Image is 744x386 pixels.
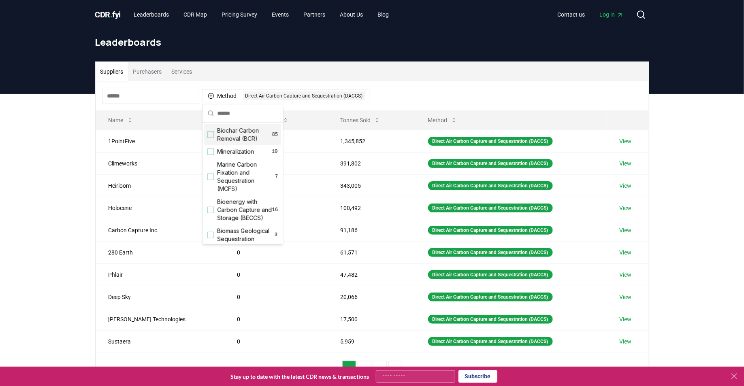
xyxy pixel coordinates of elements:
a: View [620,248,632,257]
td: 0 [224,241,327,263]
div: Direct Air Carbon Capture and Sequestration (DACCS) [428,337,553,346]
span: Biochar Carbon Removal (BCR) [217,127,272,143]
span: Marine Carbon Fixation and Sequestration (MCFS) [217,161,275,193]
button: 3 [373,361,387,377]
td: Holocene [96,197,224,219]
td: 343,005 [327,174,415,197]
td: 5,959 [327,330,415,352]
div: Direct Air Carbon Capture and Sequestration (DACCS) [428,293,553,301]
a: View [620,337,632,346]
td: 0 [224,308,327,330]
nav: Main [551,7,630,22]
div: Direct Air Carbon Capture and Sequestration (DACCS) [428,181,553,190]
td: [PERSON_NAME] Technologies [96,308,224,330]
button: 2 [358,361,371,377]
td: Sustaera [96,330,224,352]
span: 7 [275,174,278,180]
td: 1PointFive [96,130,224,152]
button: MethodDirect Air Carbon Capture and Sequestration (DACCS) [203,89,370,102]
a: CDR.fyi [95,9,121,20]
span: Mineralization [217,148,254,156]
a: Partners [297,7,332,22]
a: Pricing Survey [215,7,264,22]
div: Direct Air Carbon Capture and Sequestration (DACCS) [428,204,553,212]
td: 61,571 [327,241,415,263]
span: Biomass Geological Sequestration [217,227,274,243]
span: 10 [271,148,278,155]
button: Purchasers [128,62,167,81]
button: Tonnes Sold [334,112,387,128]
a: Blog [371,7,395,22]
button: Method [422,112,464,128]
nav: Main [127,7,395,22]
a: Events [265,7,295,22]
a: View [620,137,632,145]
div: Direct Air Carbon Capture and Sequestration (DACCS) [428,248,553,257]
td: 20,066 [327,286,415,308]
div: Direct Air Carbon Capture and Sequestration (DACCS) [243,91,365,100]
button: 4 [388,361,402,377]
span: 16 [272,207,278,213]
button: next page [404,361,418,377]
td: Carbon Capture Inc. [96,219,224,241]
button: 1 [342,361,356,377]
td: 280 Earth [96,241,224,263]
td: 17,500 [327,308,415,330]
td: Phlair [96,263,224,286]
a: View [620,293,632,301]
a: About Us [333,7,369,22]
td: Climeworks [96,152,224,174]
button: Suppliers [96,62,128,81]
span: 3 [274,232,278,238]
span: CDR fyi [95,10,121,19]
span: Bioenergy with Carbon Capture and Storage (BECCS) [217,198,272,222]
td: 391,802 [327,152,415,174]
span: . [110,10,113,19]
a: Log in [593,7,630,22]
td: 0 [224,330,327,352]
span: Log in [600,11,623,19]
a: View [620,271,632,279]
a: Contact us [551,7,592,22]
a: View [620,159,632,168]
a: View [620,315,632,323]
div: Direct Air Carbon Capture and Sequestration (DACCS) [428,270,553,279]
td: Deep Sky [96,286,224,308]
td: Heirloom [96,174,224,197]
a: CDR Map [177,7,213,22]
div: Direct Air Carbon Capture and Sequestration (DACCS) [428,226,553,235]
button: Services [167,62,197,81]
a: View [620,182,632,190]
div: Direct Air Carbon Capture and Sequestration (DACCS) [428,159,553,168]
td: 91,186 [327,219,415,241]
div: Direct Air Carbon Capture and Sequestration (DACCS) [428,315,553,324]
td: 1,345,852 [327,130,415,152]
a: View [620,226,632,234]
td: 0 [224,286,327,308]
td: 47,482 [327,263,415,286]
span: 85 [272,131,278,138]
button: Name [102,112,140,128]
div: Direct Air Carbon Capture and Sequestration (DACCS) [428,137,553,146]
td: 0 [224,263,327,286]
a: View [620,204,632,212]
td: 100,492 [327,197,415,219]
a: Leaderboards [127,7,175,22]
h1: Leaderboards [95,36,649,49]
